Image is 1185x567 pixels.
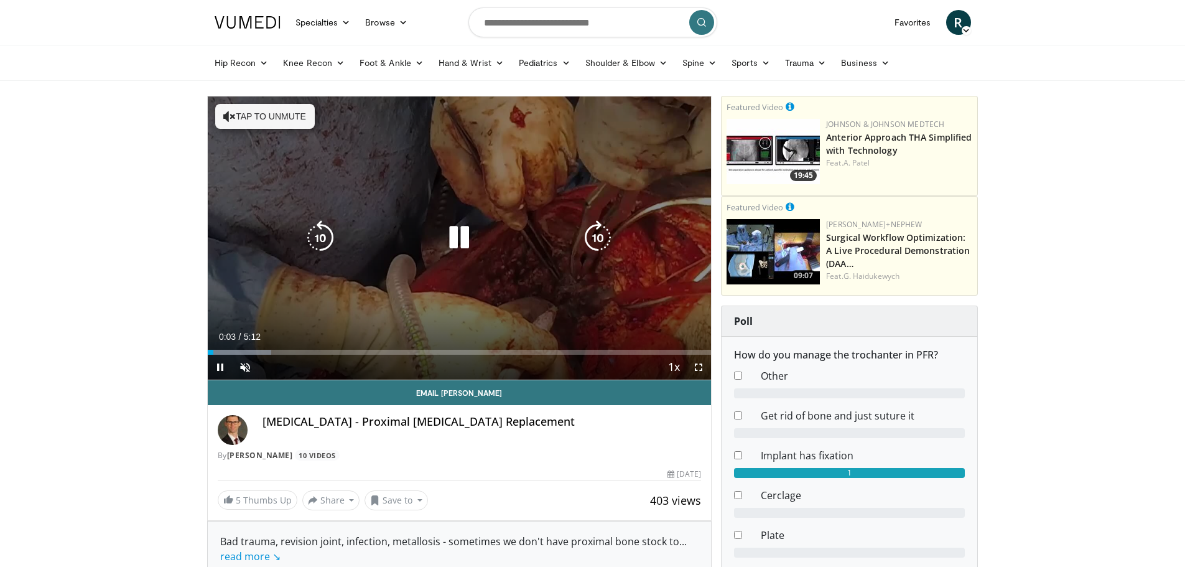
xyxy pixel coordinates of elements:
[208,350,712,355] div: Progress Bar
[511,50,578,75] a: Pediatrics
[244,332,261,342] span: 5:12
[751,528,974,543] dd: Plate
[578,50,675,75] a: Shoulder & Elbow
[365,490,428,510] button: Save to
[263,415,702,429] h4: [MEDICAL_DATA] - Proximal [MEDICAL_DATA] Replacement
[218,415,248,445] img: Avatar
[686,355,711,380] button: Fullscreen
[727,219,820,284] a: 09:07
[826,157,972,169] div: Feat.
[751,368,974,383] dd: Other
[219,332,236,342] span: 0:03
[826,219,922,230] a: [PERSON_NAME]+Nephew
[826,131,972,156] a: Anterior Approach THA Simplified with Technology
[843,271,899,281] a: G. Haidukewych
[843,157,870,168] a: A. Patel
[295,450,340,461] a: 10 Videos
[215,104,315,129] button: Tap to unmute
[288,10,358,35] a: Specialties
[220,534,699,564] div: Bad trauma, revision joint, infection, metallosis - sometimes we don't have proximal bone stock to
[751,408,974,423] dd: Get rid of bone and just suture it
[667,469,701,480] div: [DATE]
[727,202,783,213] small: Featured Video
[734,468,965,478] div: 1
[215,16,281,29] img: VuMedi Logo
[661,355,686,380] button: Playback Rate
[834,50,897,75] a: Business
[239,332,241,342] span: /
[887,10,939,35] a: Favorites
[276,50,352,75] a: Knee Recon
[208,355,233,380] button: Pause
[727,101,783,113] small: Featured Video
[358,10,415,35] a: Browse
[734,349,965,361] h6: How do you manage the trochanter in PFR?
[302,490,360,510] button: Share
[751,488,974,503] dd: Cerclage
[233,355,258,380] button: Unmute
[650,493,701,508] span: 403 views
[220,535,687,563] span: ...
[218,450,702,461] div: By
[790,170,817,181] span: 19:45
[778,50,834,75] a: Trauma
[352,50,431,75] a: Foot & Ankle
[724,50,778,75] a: Sports
[207,50,276,75] a: Hip Recon
[227,450,293,461] a: [PERSON_NAME]
[826,232,970,269] a: Surgical Workflow Optimization: A Live Procedural Demonstration (DAA…
[727,119,820,184] img: 06bb1c17-1231-4454-8f12-6191b0b3b81a.150x105_q85_crop-smart_upscale.jpg
[431,50,511,75] a: Hand & Wrist
[790,270,817,281] span: 09:07
[734,314,753,328] strong: Poll
[468,7,717,37] input: Search topics, interventions
[220,550,281,563] a: read more ↘
[208,96,712,380] video-js: Video Player
[826,119,944,129] a: Johnson & Johnson MedTech
[946,10,971,35] a: R
[675,50,724,75] a: Spine
[218,490,297,510] a: 5 Thumbs Up
[727,219,820,284] img: bcfc90b5-8c69-4b20-afee-af4c0acaf118.150x105_q85_crop-smart_upscale.jpg
[208,380,712,405] a: Email [PERSON_NAME]
[236,494,241,506] span: 5
[727,119,820,184] a: 19:45
[751,448,974,463] dd: Implant has fixation
[826,271,972,282] div: Feat.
